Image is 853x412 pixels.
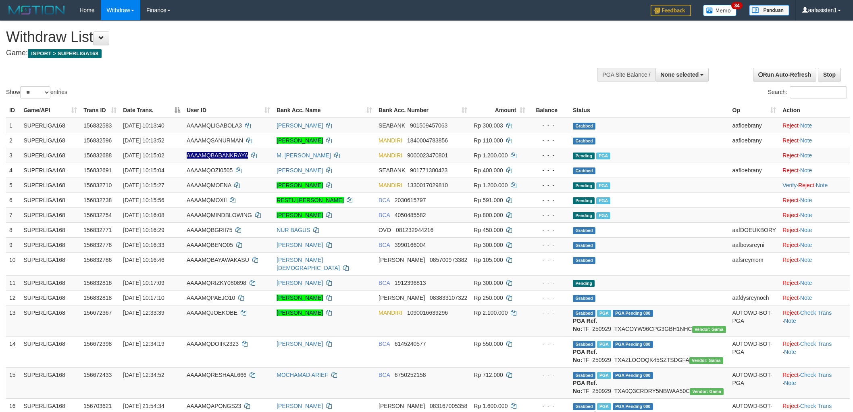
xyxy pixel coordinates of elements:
span: Pending [573,280,595,287]
img: MOTION_logo.png [6,4,67,16]
span: 156832818 [83,295,112,301]
td: AUTOWD-BOT-PGA [729,305,780,336]
td: · [779,237,850,252]
label: Search: [768,86,847,98]
a: Note [816,182,828,188]
td: · [779,118,850,133]
span: AAAAMQAPONGS23 [187,403,241,409]
span: Copy 901771380423 to clipboard [410,167,447,174]
span: AAAAMQMINDBLOWING [187,212,252,218]
td: SUPERLIGA168 [20,290,80,305]
span: Copy 9000023470801 to clipboard [407,152,448,159]
a: Note [784,349,796,355]
span: None selected [661,71,699,78]
span: Copy 1090016639296 to clipboard [407,310,448,316]
span: AAAAMQRESHAAL666 [187,372,247,378]
span: [PERSON_NAME] [379,403,425,409]
td: aafloebrany [729,118,780,133]
div: - - - [532,294,567,302]
input: Search: [790,86,847,98]
span: Rp 1.200.000 [474,182,508,188]
span: [PERSON_NAME] [379,257,425,263]
span: Rp 550.000 [474,341,503,347]
td: SUPERLIGA168 [20,305,80,336]
a: Reject [782,310,799,316]
a: Check Trans [800,372,832,378]
span: PGA Pending [613,372,653,379]
span: Grabbed [573,310,595,317]
span: Marked by aafsoycanthlai [597,372,611,379]
span: Grabbed [573,227,595,234]
span: Vendor URL: https://trx31.1velocity.biz [690,388,724,395]
span: Rp 300.000 [474,242,503,248]
td: aafDOEUKBORY [729,222,780,237]
a: [PERSON_NAME] [277,182,323,188]
a: Reject [782,197,799,203]
span: [DATE] 10:16:33 [123,242,164,248]
th: Bank Acc. Number: activate to sort column ascending [375,103,470,118]
td: SUPERLIGA168 [20,148,80,163]
span: 156832688 [83,152,112,159]
span: 156832596 [83,137,112,144]
span: Rp 300.003 [474,122,503,129]
span: AAAAMQMOXII [187,197,227,203]
span: Marked by aafsengchandara [597,310,611,317]
div: - - - [532,402,567,410]
span: MANDIRI [379,182,402,188]
a: Reject [782,295,799,301]
th: User ID: activate to sort column ascending [183,103,273,118]
a: Reject [782,403,799,409]
span: Grabbed [573,341,595,348]
span: Copy 6750252158 to clipboard [395,372,426,378]
a: [PERSON_NAME] [277,403,323,409]
td: SUPERLIGA168 [20,133,80,148]
span: 156703621 [83,403,112,409]
td: · · [779,178,850,192]
a: Reject [798,182,814,188]
span: [DATE] 12:34:19 [123,341,164,347]
span: [DATE] 10:17:09 [123,280,164,286]
span: 156832776 [83,242,112,248]
span: AAAAMQJOEKOBE [187,310,237,316]
a: [PERSON_NAME] [277,212,323,218]
a: Check Trans [800,310,832,316]
th: Date Trans.: activate to sort column descending [120,103,183,118]
a: Reject [782,212,799,218]
span: Nama rekening ada tanda titik/strip, harap diedit [187,152,248,159]
td: SUPERLIGA168 [20,237,80,252]
span: AAAAMQBENO05 [187,242,233,248]
td: · [779,148,850,163]
span: Copy 6145240577 to clipboard [395,341,426,347]
span: BCA [379,341,390,347]
span: Grabbed [573,403,595,410]
td: 13 [6,305,20,336]
span: Copy 083833107322 to clipboard [430,295,467,301]
button: None selected [655,68,709,82]
td: 10 [6,252,20,275]
span: Grabbed [573,372,595,379]
span: [DATE] 10:13:52 [123,137,164,144]
span: ISPORT > SUPERLIGA168 [28,49,102,58]
td: TF_250929_TXAZLOOOQK45SZTSDGFA [570,336,729,367]
td: SUPERLIGA168 [20,222,80,237]
span: AAAAMQMOENA [187,182,231,188]
a: NUR BAGUS [277,227,310,233]
span: Grabbed [573,257,595,264]
span: 156672433 [83,372,112,378]
a: Reject [782,372,799,378]
span: 156832754 [83,212,112,218]
a: [PERSON_NAME][DEMOGRAPHIC_DATA] [277,257,340,271]
span: AAAAMQRIZKY080898 [187,280,246,286]
td: 4 [6,163,20,178]
td: 9 [6,237,20,252]
b: PGA Ref. No: [573,380,597,394]
td: SUPERLIGA168 [20,367,80,398]
span: Copy 081232944216 to clipboard [396,227,433,233]
div: - - - [532,196,567,204]
div: - - - [532,256,567,264]
a: Reject [782,341,799,347]
a: Check Trans [800,341,832,347]
span: Pending [573,212,595,219]
td: aafsreymom [729,252,780,275]
span: [DATE] 12:34:52 [123,372,164,378]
